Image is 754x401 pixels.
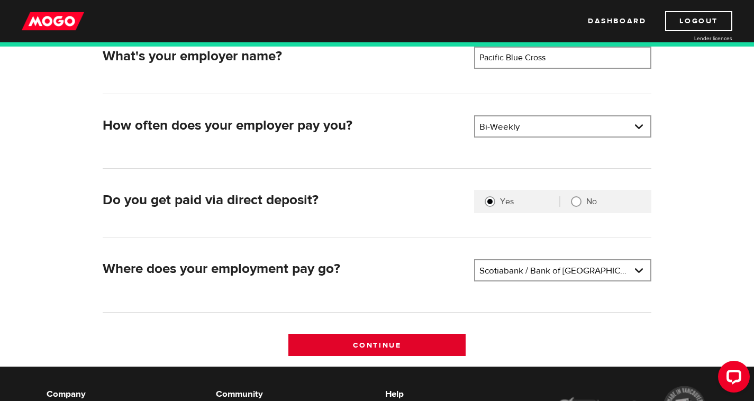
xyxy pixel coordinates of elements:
input: Yes [485,196,495,207]
h2: What's your employer name? [103,48,466,65]
iframe: LiveChat chat widget [710,357,754,401]
a: Lender licences [653,34,732,42]
h6: Community [216,388,369,400]
a: Dashboard [588,11,646,31]
h2: How often does your employer pay you? [103,117,466,134]
h6: Company [47,388,200,400]
h2: Where does your employment pay go? [103,261,466,277]
img: mogo_logo-11ee424be714fa7cbb0f0f49df9e16ec.png [22,11,84,31]
a: Logout [665,11,732,31]
h6: Help [385,388,539,400]
h2: Do you get paid via direct deposit? [103,192,466,208]
input: No [571,196,582,207]
label: No [586,196,641,207]
input: Continue [288,334,466,356]
label: Yes [500,196,559,207]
